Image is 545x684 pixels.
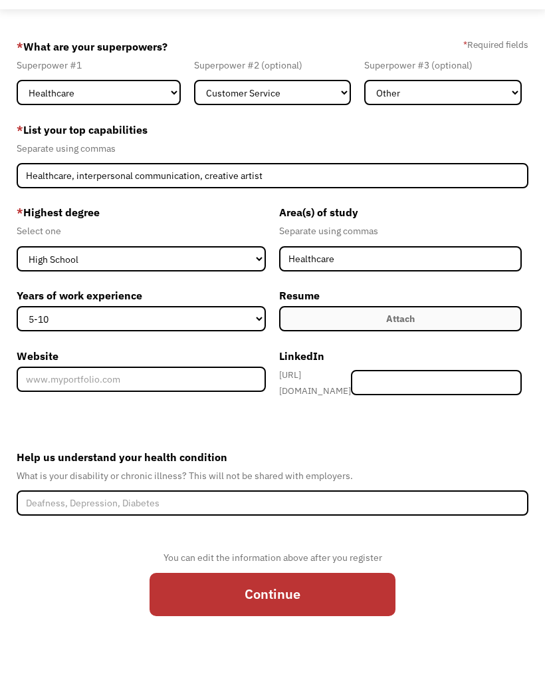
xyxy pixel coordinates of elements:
label: Help us understand your health condition [17,446,529,468]
div: Select one [17,223,266,239]
input: Continue [150,573,395,616]
label: Required fields [463,37,528,53]
label: Years of work experience [17,285,266,306]
input: Anthropology, Education [279,246,522,271]
form: Member-Create-Step1 [17,36,529,629]
div: Superpower #3 (optional) [364,57,522,73]
div: [URL][DOMAIN_NAME] [279,367,351,399]
div: Attach [386,311,415,327]
label: Website [17,345,266,367]
label: Resume [279,285,522,306]
label: List your top capabilities [17,119,529,140]
div: Separate using commas [17,140,529,156]
div: Superpower #2 (optional) [194,57,352,73]
input: Deafness, Depression, Diabetes [17,490,529,516]
div: What is your disability or chronic illness? This will not be shared with employers. [17,468,529,484]
input: Videography, photography, accounting [17,163,529,188]
div: Superpower #1 [17,57,181,73]
div: You can edit the information above after you register [150,550,395,566]
label: Area(s) of study [279,202,522,223]
div: Separate using commas [279,223,522,239]
label: LinkedIn [279,345,522,367]
input: www.myportfolio.com [17,367,266,392]
label: Attach [279,306,522,331]
label: Highest degree [17,202,266,223]
label: What are your superpowers? [17,36,167,57]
